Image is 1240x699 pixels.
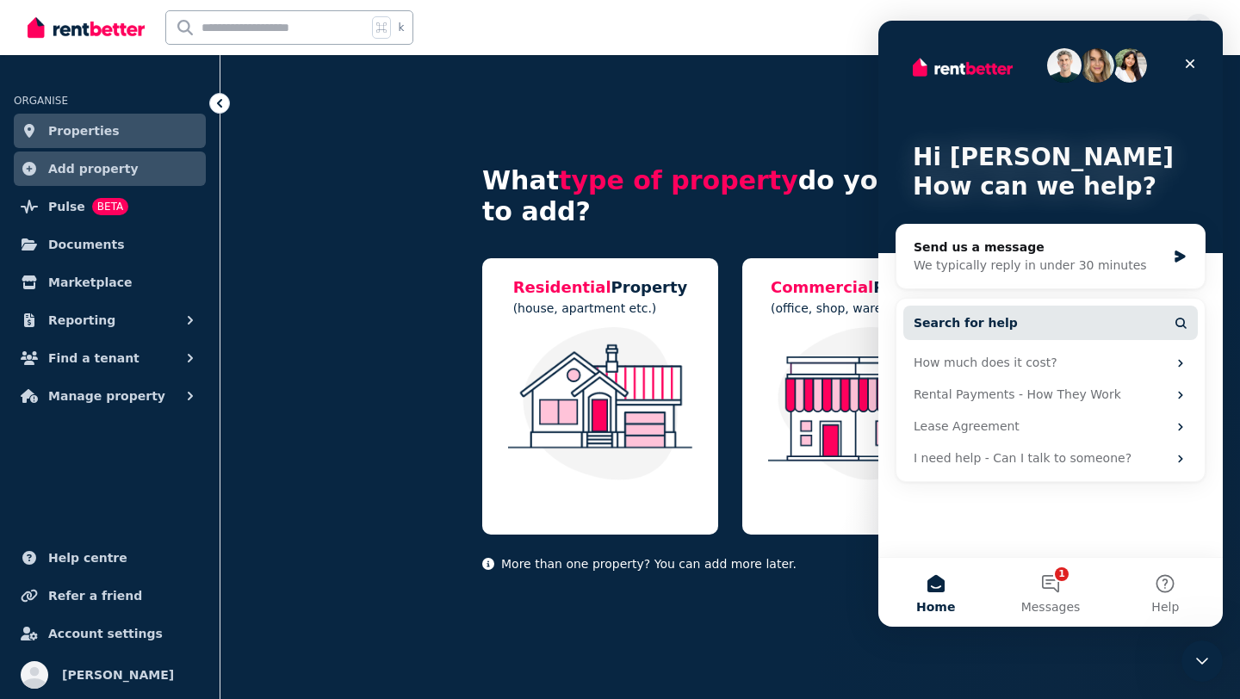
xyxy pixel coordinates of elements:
[48,547,127,568] span: Help centre
[48,386,165,406] span: Manage property
[48,310,115,331] span: Reporting
[771,275,950,300] h5: Property
[771,300,950,317] p: (office, shop, warehouse etc.)
[28,15,145,40] img: RentBetter
[771,278,873,296] span: Commercial
[482,555,978,572] p: More than one property? You can add more later.
[759,327,961,480] img: Commercial Property
[14,114,206,148] a: Properties
[48,348,139,368] span: Find a tenant
[398,21,404,34] span: k
[14,578,206,613] a: Refer a friend
[48,121,120,141] span: Properties
[48,623,163,644] span: Account settings
[48,234,125,255] span: Documents
[482,165,978,227] h4: What do you want to add?
[14,227,206,262] a: Documents
[48,158,139,179] span: Add property
[14,379,206,413] button: Manage property
[62,665,174,685] span: [PERSON_NAME]
[48,196,85,217] span: Pulse
[14,265,206,300] a: Marketplace
[48,585,142,606] span: Refer a friend
[14,303,206,337] button: Reporting
[513,275,688,300] h5: Property
[1090,20,1150,37] div: Inbox
[499,327,701,480] img: Residential Property
[513,278,611,296] span: Residential
[14,341,206,375] button: Find a tenant
[513,300,688,317] p: (house, apartment etc.)
[14,541,206,575] a: Help centre
[559,165,798,195] span: type of property
[14,189,206,224] a: PulseBETA
[92,198,128,215] span: BETA
[14,95,68,107] span: ORGANISE
[48,272,132,293] span: Marketplace
[878,21,1223,627] iframe: Intercom live chat
[1181,640,1223,682] iframe: Intercom live chat
[14,152,206,186] a: Add property
[14,616,206,651] a: Account settings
